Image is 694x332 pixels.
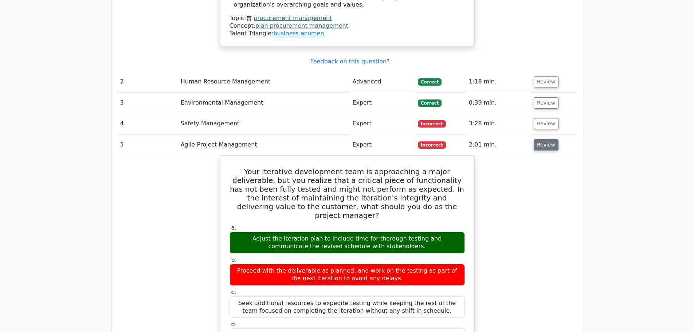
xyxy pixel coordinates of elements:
div: Seek additional resources to expedite testing while keeping the rest of the team focused on compl... [230,296,465,318]
td: Agile Project Management [178,134,350,155]
td: 0:39 min. [466,93,531,113]
td: 2 [117,71,178,92]
td: Expert [349,93,415,113]
td: 1:18 min. [466,71,531,92]
span: Incorrect [418,141,446,149]
a: Feedback on this question? [310,58,389,65]
td: Expert [349,134,415,155]
button: Review [534,118,558,129]
span: Correct [418,78,442,86]
td: 4 [117,113,178,134]
td: Safety Management [178,113,350,134]
span: b. [231,257,237,263]
div: Talent Triangle: [230,15,465,37]
span: Incorrect [418,120,446,128]
div: Topic: [230,15,465,22]
td: Human Resource Management [178,71,350,92]
a: business acumen [273,30,324,37]
td: 3 [117,93,178,113]
td: Environmental Management [178,93,350,113]
button: Review [534,76,558,87]
button: Review [534,97,558,109]
td: 2:01 min. [466,134,531,155]
div: Adjust the iteration plan to include time for thorough testing and communicate the revised schedu... [230,232,465,254]
td: 5 [117,134,178,155]
td: Advanced [349,71,415,92]
span: d. [231,321,237,328]
td: 3:28 min. [466,113,531,134]
td: Expert [349,113,415,134]
span: a. [231,224,237,231]
h5: Your iterative development team is approaching a major deliverable, but you realize that a critic... [229,167,466,220]
a: plan procurement management [255,22,348,29]
div: Proceed with the deliverable as planned, and work on the testing as part of the next iteration to... [230,264,465,286]
div: Concept: [230,22,465,30]
span: Correct [418,99,442,107]
a: procurement management [254,15,332,22]
button: Review [534,139,558,151]
span: c. [231,289,236,296]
